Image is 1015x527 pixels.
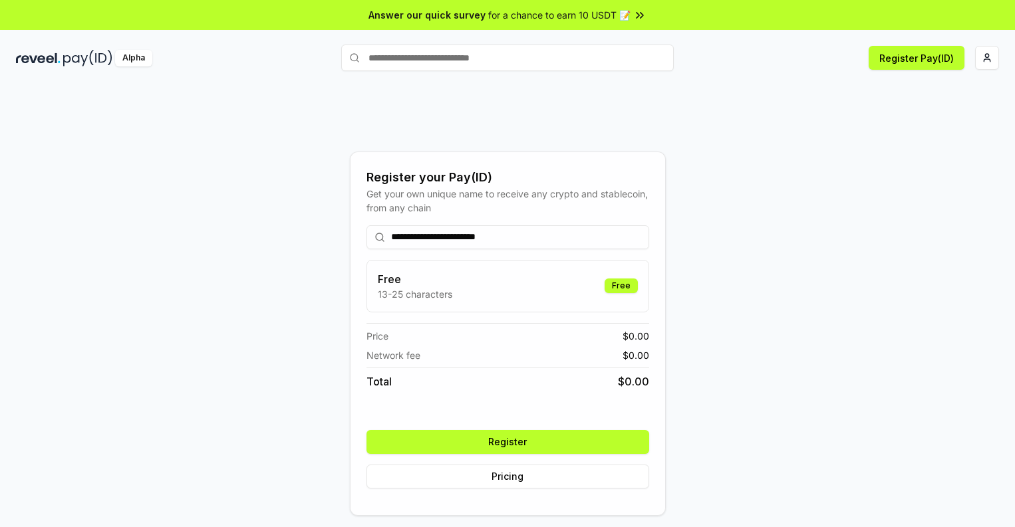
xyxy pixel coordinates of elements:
[366,465,649,488] button: Pricing
[366,168,649,187] div: Register your Pay(ID)
[366,430,649,454] button: Register
[623,329,649,343] span: $ 0.00
[368,8,486,22] span: Answer our quick survey
[366,187,649,215] div: Get your own unique name to receive any crypto and stablecoin, from any chain
[16,50,61,66] img: reveel_dark
[618,373,649,389] span: $ 0.00
[115,50,152,66] div: Alpha
[366,329,388,343] span: Price
[63,50,112,66] img: pay_id
[623,348,649,362] span: $ 0.00
[488,8,631,22] span: for a chance to earn 10 USDT 📝
[366,373,392,389] span: Total
[366,348,420,362] span: Network fee
[605,278,638,293] div: Free
[869,46,964,70] button: Register Pay(ID)
[378,271,452,287] h3: Free
[378,287,452,301] p: 13-25 characters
